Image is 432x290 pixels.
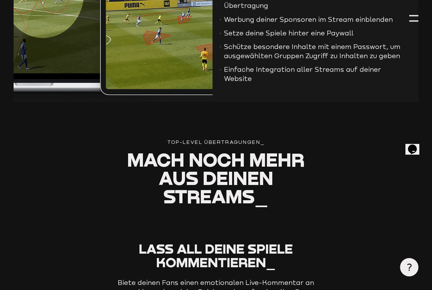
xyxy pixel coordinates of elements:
span: Mach noch mehr aus [127,148,305,189]
p: Einfache Integration aller Streams auf deiner Website [224,65,404,83]
span: Lass all deine Spiele kommentieren_ [139,241,293,270]
p: Setze deine Spiele hinter eine Paywall [224,29,404,38]
span: deinen Streams_ [164,167,273,207]
iframe: chat widget [405,136,426,155]
p: Werbung deiner Sponsoren im Stream einblenden [224,15,404,24]
div: Top-Level Übertragungen_ [117,138,316,146]
p: Schütze besondere Inhalte mit einem Passwort, um ausgewählten Gruppen Zugriff zu Inhalten zu geben [224,42,404,61]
